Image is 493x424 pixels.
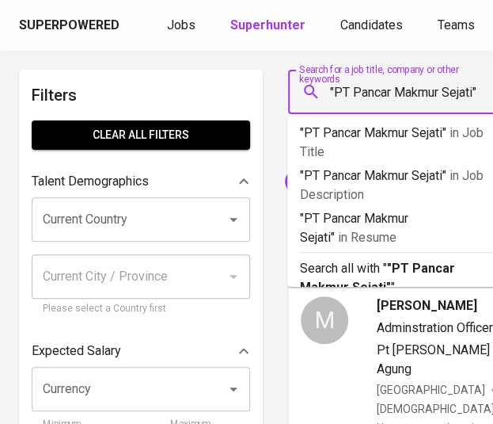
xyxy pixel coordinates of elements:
[230,17,305,32] b: Superhunter
[32,172,149,191] p: Talent Demographics
[32,166,250,197] div: Talent Demographics
[438,17,475,32] span: Teams
[44,125,237,145] span: Clear All filters
[438,16,478,36] a: Teams
[377,382,485,398] div: [GEOGRAPHIC_DATA]
[32,342,121,361] p: Expected Salary
[167,17,195,32] span: Jobs
[32,335,250,367] div: Expected Salary
[377,296,477,315] span: [PERSON_NAME]
[301,296,348,344] div: M
[222,378,245,400] button: Open
[32,120,250,150] button: Clear All filters
[19,17,123,35] a: Superpowered
[340,16,406,36] a: Candidates
[285,169,468,194] div: "[PERSON_NAME] mulya agung"
[19,17,119,35] div: Superpowered
[43,301,239,317] p: Please select a Country first
[32,82,250,108] h6: Filters
[377,320,493,335] span: Adminstration Officer
[285,174,451,189] span: "[PERSON_NAME] mulya agung"
[167,16,199,36] a: Jobs
[230,16,309,36] a: Superhunter
[338,230,396,245] span: in Resume
[222,208,245,231] button: Open
[340,17,403,32] span: Candidates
